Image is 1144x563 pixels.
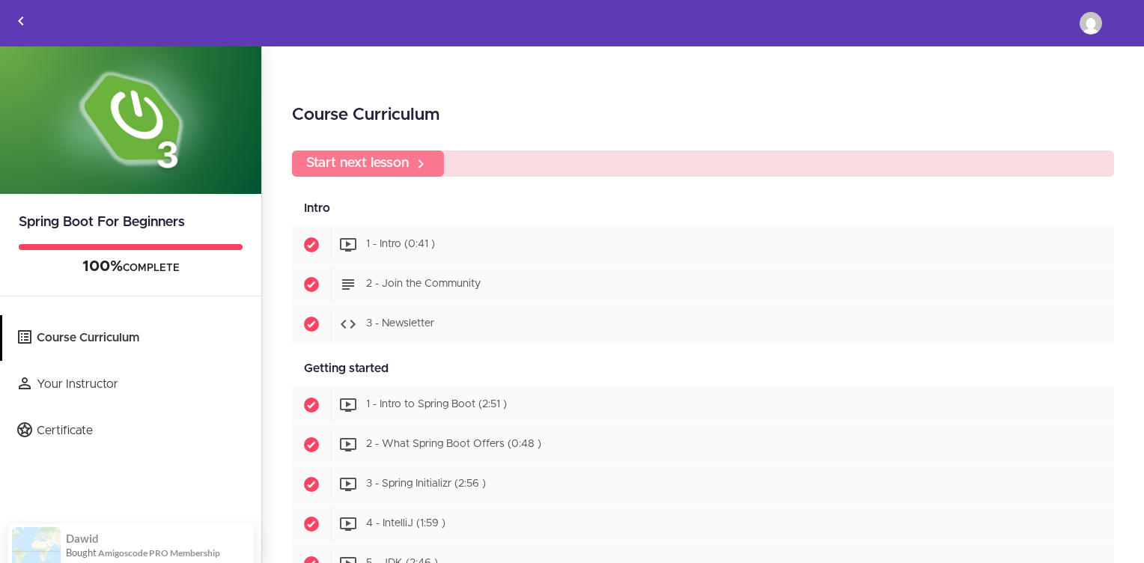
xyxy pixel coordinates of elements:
[2,315,261,361] a: Course Curriculum
[292,465,1114,504] a: Completed item 3 - Spring Initializr (2:56 )
[292,386,331,424] span: Completed item
[366,439,541,450] span: 2 - What Spring Boot Offers (0:48 )
[66,508,99,520] span: Dawid
[19,258,243,277] div: COMPLETE
[366,319,434,329] span: 3 - Newsletter
[2,362,261,407] a: Your Instructor
[366,279,481,290] span: 2 - Join the Community
[292,265,331,304] span: Completed item
[292,225,1114,264] a: Completed item 1 - Intro (0:41 )
[66,522,97,534] span: Bought
[292,465,331,504] span: Completed item
[292,305,331,344] span: Completed item
[366,240,435,250] span: 1 - Intro (0:41 )
[292,425,331,464] span: Completed item
[292,425,1114,464] a: Completed item 2 - What Spring Boot Offers (0:48 )
[366,479,486,490] span: 3 - Spring Initializr (2:56 )
[98,523,220,534] a: Amigoscode PRO Membership
[82,259,123,274] span: 100%
[2,408,261,454] a: Certificate
[12,12,30,30] svg: Back to courses
[1080,12,1102,34] img: orlandoj2ee@gmail.com
[292,305,1114,344] a: Completed item 3 - Newsletter
[292,505,1114,544] a: Completed item 4 - IntelliJ (1:59 )
[292,386,1114,424] a: Completed item 1 - Intro to Spring Boot (2:51 )
[292,103,1114,128] h2: Course Curriculum
[292,225,331,264] span: Completed item
[1,1,41,46] a: Back to courses
[366,400,507,410] span: 1 - Intro to Spring Boot (2:51 )
[292,265,1114,304] a: Completed item 2 - Join the Community
[292,505,331,544] span: Completed item
[66,536,107,549] span: 3 hours ago
[366,519,445,529] span: 4 - IntelliJ (1:59 )
[292,192,1114,225] div: Intro
[12,502,61,551] img: provesource social proof notification image
[122,536,168,549] a: ProveSource
[292,352,1114,386] div: Getting started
